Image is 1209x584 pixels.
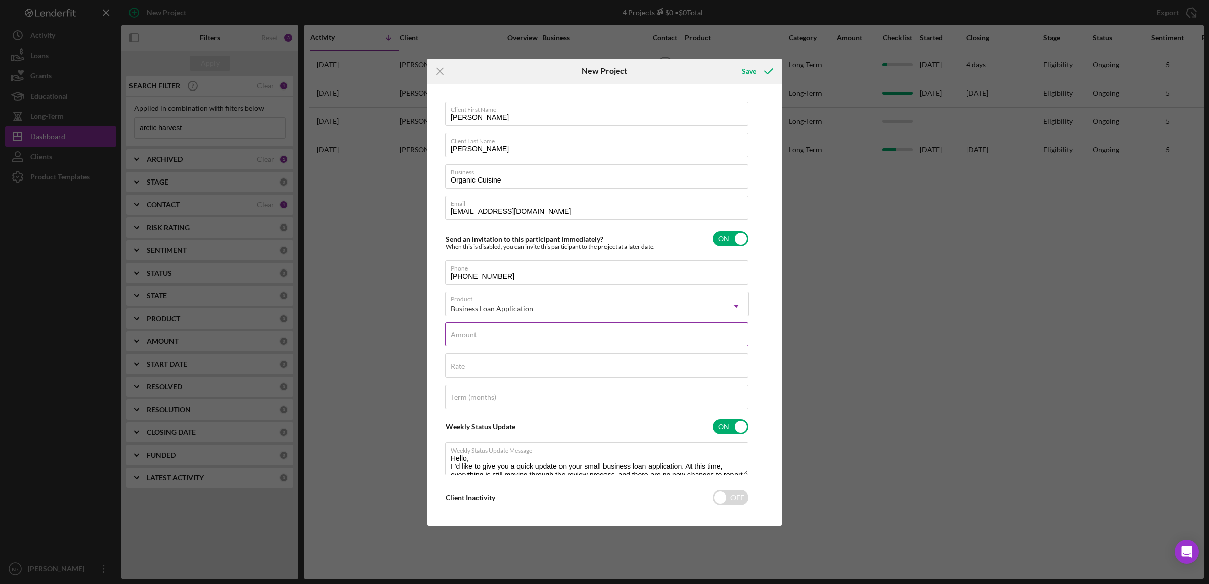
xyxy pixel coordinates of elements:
[451,362,465,370] label: Rate
[446,243,655,250] div: When this is disabled, you can invite this participant to the project at a later date.
[451,102,748,113] label: Client First Name
[451,331,477,339] label: Amount
[742,61,756,81] div: Save
[451,165,748,176] label: Business
[446,493,495,502] label: Client Inactivity
[451,261,748,272] label: Phone
[446,235,603,243] label: Send an invitation to this participant immediately?
[446,422,515,431] label: Weekly Status Update
[451,393,496,401] label: Term (months)
[451,443,748,454] label: Weekly Status Update Message
[1175,540,1199,564] div: Open Intercom Messenger
[731,61,782,81] button: Save
[451,133,748,145] label: Client Last Name
[451,196,748,207] label: Email
[445,442,748,475] textarea: Hello, I 'd like to give you a quick update on your small business loan application. At this time...
[582,66,627,75] h6: New Project
[451,305,533,313] div: Business Loan Application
